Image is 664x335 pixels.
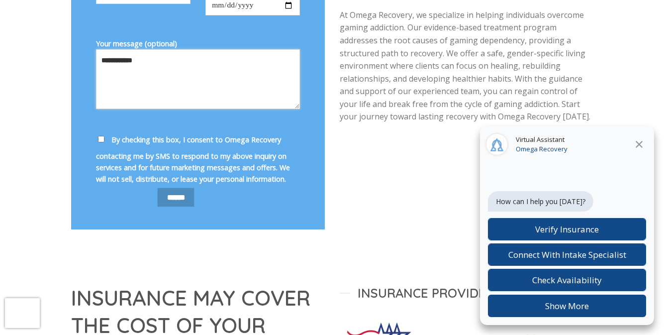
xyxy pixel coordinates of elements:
label: Your message (optional) [96,38,300,116]
span: By checking this box, I consent to Omega Recovery contacting me by SMS to respond to my above inq... [96,135,290,184]
p: At Omega Recovery, we specialize in helping individuals overcome gaming addiction. Our evidence-b... [340,9,593,123]
textarea: Your message (optional) [96,49,300,109]
input: By checking this box, I consent to Omega Recovery contacting me by SMS to respond to my above inq... [98,136,104,142]
span: Insurance Providers we Accept [358,285,575,301]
